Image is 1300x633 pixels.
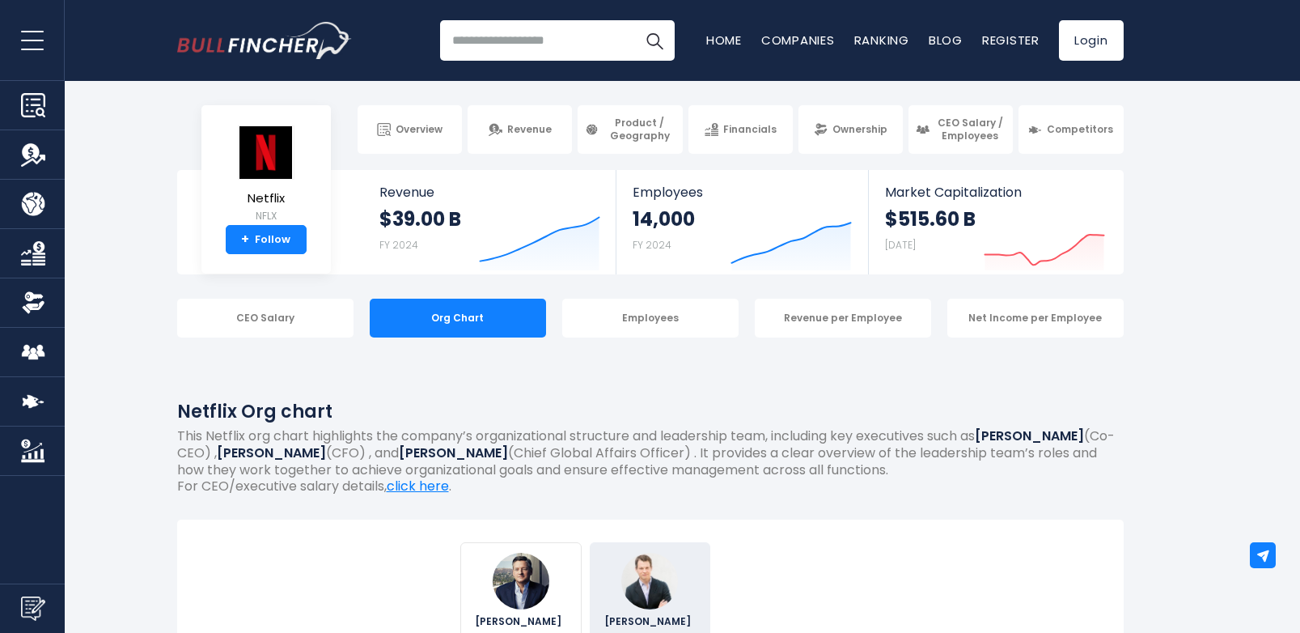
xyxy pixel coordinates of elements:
[177,398,1124,425] h1: Netflix Org chart
[177,299,354,338] div: CEO Salary
[379,206,461,232] strong: $39.00 B
[688,105,793,154] a: Financials
[370,299,546,338] div: Org Chart
[885,206,976,232] strong: $515.60 B
[241,232,249,247] strong: +
[869,170,1121,274] a: Market Capitalization $515.60 B [DATE]
[363,170,616,274] a: Revenue $39.00 B FY 2024
[493,553,549,610] img: Ted Sarandos
[358,105,462,154] a: Overview
[468,105,572,154] a: Revenue
[798,105,903,154] a: Ownership
[604,617,696,627] span: [PERSON_NAME]
[1059,20,1124,61] a: Login
[396,123,443,136] span: Overview
[399,444,508,462] b: [PERSON_NAME]
[387,477,449,495] a: click here
[885,238,916,252] small: [DATE]
[621,553,678,610] img: Greg Peters
[706,32,742,49] a: Home
[578,105,682,154] a: Product / Geography
[177,428,1124,478] p: This Netflix org chart highlights the company’s organizational structure and leadership team, inc...
[633,185,852,200] span: Employees
[616,170,868,274] a: Employees 14,000 FY 2024
[226,225,307,254] a: +Follow
[507,123,552,136] span: Revenue
[755,299,931,338] div: Revenue per Employee
[562,299,739,338] div: Employees
[21,291,45,315] img: Ownership
[832,123,887,136] span: Ownership
[634,20,675,61] button: Search
[934,117,1006,142] span: CEO Salary / Employees
[947,299,1124,338] div: Net Income per Employee
[475,617,566,627] span: [PERSON_NAME]
[177,22,351,59] a: Go to homepage
[633,238,671,252] small: FY 2024
[237,125,295,226] a: Netflix NFLX
[217,444,326,462] b: [PERSON_NAME]
[177,478,1124,495] p: For CEO/executive salary details, .
[238,209,294,223] small: NFLX
[177,22,352,59] img: Bullfincher logo
[603,117,675,142] span: Product / Geography
[908,105,1013,154] a: CEO Salary / Employees
[1018,105,1123,154] a: Competitors
[723,123,777,136] span: Financials
[1047,123,1113,136] span: Competitors
[761,32,835,49] a: Companies
[379,238,418,252] small: FY 2024
[633,206,695,232] strong: 14,000
[854,32,909,49] a: Ranking
[975,427,1084,445] b: [PERSON_NAME]
[885,185,1105,200] span: Market Capitalization
[929,32,963,49] a: Blog
[238,192,294,206] span: Netflix
[379,185,600,200] span: Revenue
[982,32,1040,49] a: Register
